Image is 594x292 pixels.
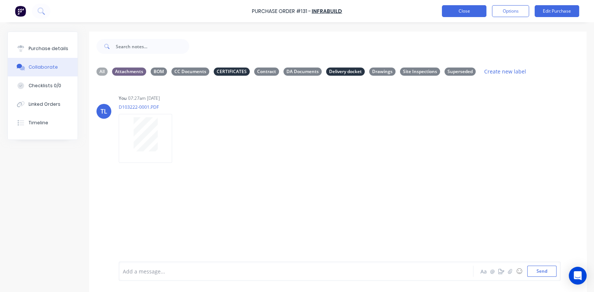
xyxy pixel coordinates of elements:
[527,266,557,277] button: Send
[515,267,524,276] button: ☺
[479,267,488,276] button: Aa
[488,267,497,276] button: @
[492,5,529,17] button: Options
[252,7,311,15] div: Purchase Order #131 -
[29,45,68,52] div: Purchase details
[326,68,365,76] div: Delivery docket
[29,101,60,108] div: Linked Orders
[569,267,587,285] div: Open Intercom Messenger
[15,6,26,17] img: Factory
[444,68,476,76] div: Superseded
[96,68,108,76] div: All
[151,68,167,76] div: BOM
[8,76,78,95] button: Checklists 0/0
[214,68,250,76] div: CERTIFICATES
[128,95,160,102] div: 07:27am [DATE]
[8,95,78,114] button: Linked Orders
[8,39,78,58] button: Purchase details
[8,114,78,132] button: Timeline
[480,66,530,76] button: Create new label
[369,68,396,76] div: Drawings
[442,5,486,17] button: Close
[8,58,78,76] button: Collaborate
[29,64,58,70] div: Collaborate
[112,68,146,76] div: Attachments
[535,5,579,17] button: Edit Purchase
[119,95,127,102] div: You
[400,68,440,76] div: Site Inspections
[29,119,48,126] div: Timeline
[171,68,209,76] div: CC Documents
[283,68,322,76] div: DA Documents
[29,82,61,89] div: Checklists 0/0
[119,104,180,110] p: D103222-0001.PDF
[101,107,107,116] div: TL
[312,7,342,15] a: Infrabuild
[254,68,279,76] div: Contract
[116,39,189,54] input: Search notes...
